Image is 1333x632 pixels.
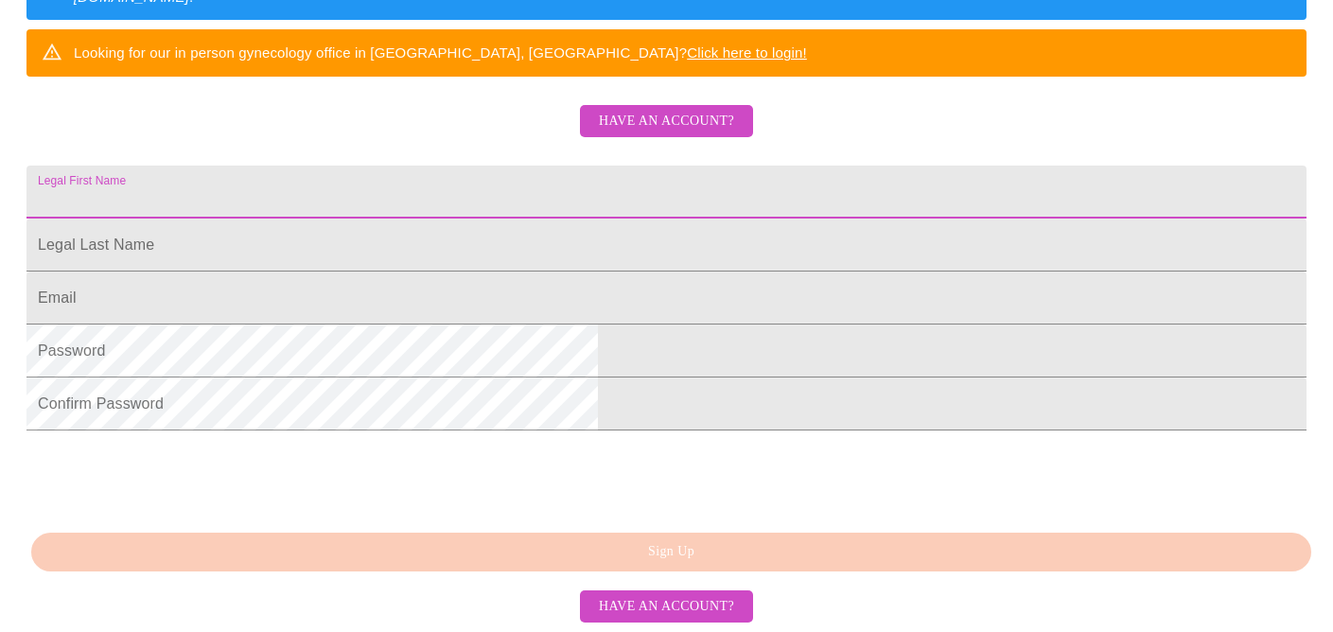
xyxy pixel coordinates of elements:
[575,126,758,142] a: Have an account?
[687,44,807,61] a: Click here to login!
[26,440,314,514] iframe: reCAPTCHA
[580,590,753,623] button: Have an account?
[580,105,753,138] button: Have an account?
[599,595,734,619] span: Have an account?
[74,35,807,70] div: Looking for our in person gynecology office in [GEOGRAPHIC_DATA], [GEOGRAPHIC_DATA]?
[599,110,734,133] span: Have an account?
[575,597,758,613] a: Have an account?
